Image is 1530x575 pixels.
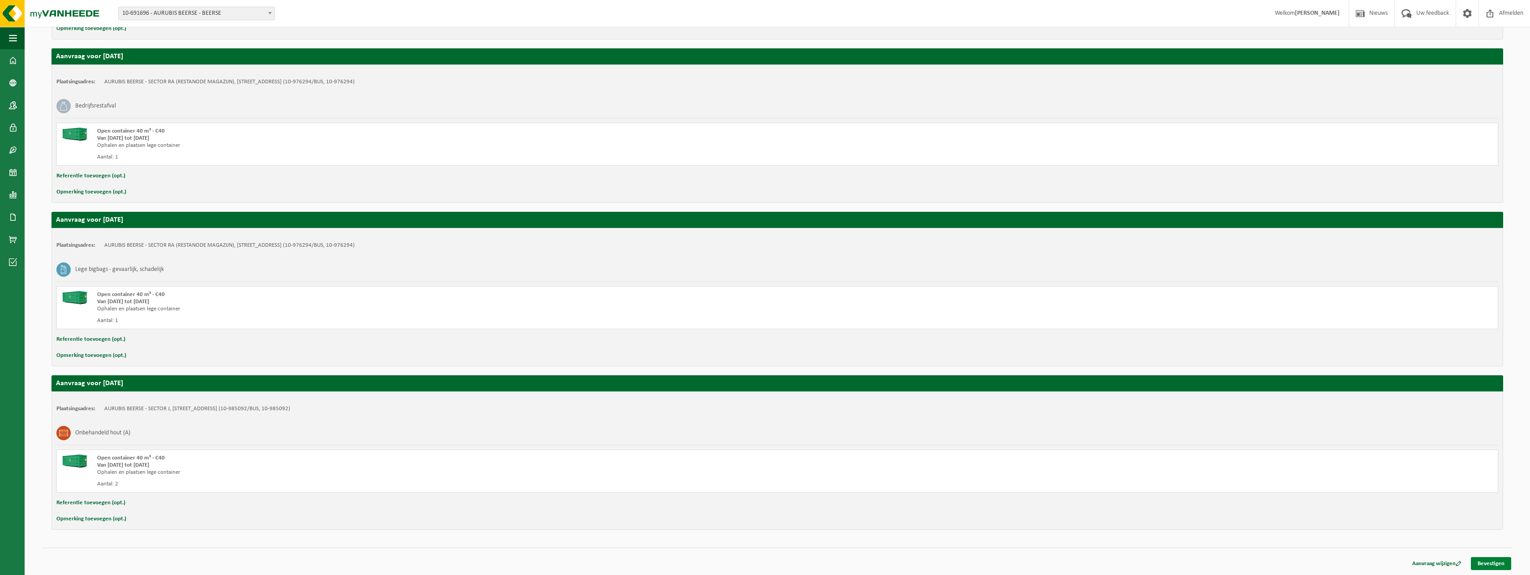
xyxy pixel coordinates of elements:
div: Ophalen en plaatsen lege container [97,142,813,149]
button: Opmerking toevoegen (opt.) [56,350,126,361]
strong: Plaatsingsadres: [56,79,95,85]
button: Opmerking toevoegen (opt.) [56,23,126,34]
h3: Bedrijfsrestafval [75,99,116,113]
button: Referentie toevoegen (opt.) [56,334,125,345]
a: Aanvraag wijzigen [1406,557,1468,570]
strong: Aanvraag voor [DATE] [56,53,123,60]
strong: Van [DATE] tot [DATE] [97,462,149,468]
button: Referentie toevoegen (opt.) [56,170,125,182]
strong: Plaatsingsadres: [56,242,95,248]
td: AURUBIS BEERSE - SECTOR J, [STREET_ADDRESS] (10-985092/BUS, 10-985092) [104,405,290,412]
div: Ophalen en plaatsen lege container [97,305,813,313]
span: 10-691696 - AURUBIS BEERSE - BEERSE [118,7,275,20]
span: 10-691696 - AURUBIS BEERSE - BEERSE [119,7,274,20]
img: HK-XC-40-GN-00.png [61,128,88,141]
button: Referentie toevoegen (opt.) [56,497,125,509]
td: AURUBIS BEERSE - SECTOR RA (RESTANODE MAGAZIJN), [STREET_ADDRESS] (10-976294/BUS, 10-976294) [104,78,355,86]
strong: Van [DATE] tot [DATE] [97,299,149,305]
img: HK-XC-40-GN-00.png [61,455,88,468]
h3: Lege bigbags - gevaarlijk, schadelijk [75,262,164,277]
img: HK-XC-40-GN-00.png [61,291,88,305]
h3: Onbehandeld hout (A) [75,426,130,440]
button: Opmerking toevoegen (opt.) [56,186,126,198]
span: Open container 40 m³ - C40 [97,455,165,461]
span: Open container 40 m³ - C40 [97,292,165,297]
div: Aantal: 2 [97,481,813,488]
strong: Van [DATE] tot [DATE] [97,135,149,141]
div: Aantal: 1 [97,154,813,161]
div: Aantal: 1 [97,317,813,324]
strong: [PERSON_NAME] [1295,10,1340,17]
a: Bevestigen [1471,557,1511,570]
div: Ophalen en plaatsen lege container [97,469,813,476]
strong: Aanvraag voor [DATE] [56,216,123,223]
strong: Plaatsingsadres: [56,406,95,412]
td: AURUBIS BEERSE - SECTOR RA (RESTANODE MAGAZIJN), [STREET_ADDRESS] (10-976294/BUS, 10-976294) [104,242,355,249]
button: Opmerking toevoegen (opt.) [56,513,126,525]
span: Open container 40 m³ - C40 [97,128,165,134]
strong: Aanvraag voor [DATE] [56,380,123,387]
